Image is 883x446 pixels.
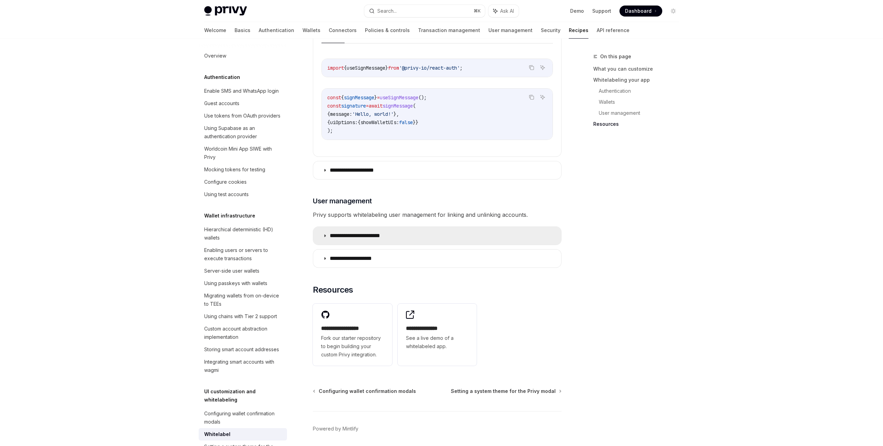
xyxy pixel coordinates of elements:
[313,210,562,220] span: Privy supports whitelabeling user management for linking and unlinking accounts.
[380,94,418,101] span: useSignMessage
[488,5,519,17] button: Ask AI
[451,388,561,395] a: Setting a system theme for the Privy modal
[527,93,536,102] button: Copy the contents from the code block
[199,50,287,62] a: Overview
[204,112,280,120] div: Use tokens from OAuth providers
[204,124,283,141] div: Using Supabase as an authentication provider
[204,409,283,426] div: Configuring wallet confirmation modals
[204,87,279,95] div: Enable SMS and WhatsApp login
[199,290,287,310] a: Migrating wallets from on-device to TEEs
[314,388,416,395] a: Configuring wallet confirmation modals
[199,244,287,265] a: Enabling users or servers to execute transactions
[527,63,536,72] button: Copy the contents from the code block
[204,165,265,174] div: Mocking tokens for testing
[474,8,481,14] span: ⌘ K
[204,246,283,263] div: Enabling users or servers to execute transactions
[593,119,684,130] a: Resources
[204,292,283,308] div: Migrating wallets from on-device to TEEs
[327,128,333,134] span: );
[327,103,341,109] span: const
[199,223,287,244] a: Hierarchical deterministic (HD) wallets
[600,52,631,61] span: On this page
[204,6,247,16] img: light logo
[399,65,460,71] span: '@privy-io/react-auth'
[358,119,360,125] span: {
[570,8,584,14] a: Demo
[199,407,287,428] a: Configuring wallet confirmation modals
[541,22,560,39] a: Security
[599,85,684,97] a: Authentication
[199,265,287,277] a: Server-side user wallets
[319,388,416,395] span: Configuring wallet confirmation modals
[366,103,369,109] span: =
[451,388,556,395] span: Setting a system theme for the Privy modal
[360,119,399,125] span: showWalletUIs:
[199,163,287,176] a: Mocking tokens for testing
[204,145,283,161] div: Worldcoin Mini App SIWE with Privy
[599,108,684,119] a: User management
[329,22,357,39] a: Connectors
[569,22,588,39] a: Recipes
[352,111,394,117] span: 'Hello, world!'
[204,99,239,108] div: Guest accounts
[313,284,353,295] span: Resources
[592,8,611,14] a: Support
[235,22,250,39] a: Basics
[593,63,684,74] a: What you can customize
[204,325,283,341] div: Custom account abstraction implementation
[327,119,330,125] span: {
[199,110,287,122] a: Use tokens from OAuth providers
[344,94,374,101] span: signMessage
[204,358,283,374] div: Integrating smart accounts with wagmi
[204,212,255,220] h5: Wallet infrastructure
[385,65,388,71] span: }
[204,225,283,242] div: Hierarchical deterministic (HD) wallets
[204,387,287,404] h5: UI customization and whitelabeling
[199,277,287,290] a: Using passkeys with wallets
[313,425,358,432] a: Powered by Mintlify
[418,22,480,39] a: Transaction management
[413,103,416,109] span: (
[377,94,380,101] span: =
[460,65,463,71] span: ;
[394,111,399,117] span: },
[199,122,287,143] a: Using Supabase as an authentication provider
[204,52,226,60] div: Overview
[330,119,358,125] span: uiOptions:
[199,85,287,97] a: Enable SMS and WhatsApp login
[347,65,385,71] span: useSignMessage
[593,74,684,85] a: Whitelabeling your app
[619,6,662,17] a: Dashboard
[199,343,287,356] a: Storing smart account addresses
[199,97,287,110] a: Guest accounts
[204,22,226,39] a: Welcome
[330,111,352,117] span: message:
[313,304,392,366] a: **** **** **** ***Fork our starter repository to begin building your custom Privy integration.
[341,94,344,101] span: {
[313,196,372,206] span: User management
[204,190,249,199] div: Using test accounts
[199,143,287,163] a: Worldcoin Mini App SIWE with Privy
[374,94,377,101] span: }
[500,8,514,14] span: Ask AI
[369,103,383,109] span: await
[538,93,547,102] button: Ask AI
[383,103,413,109] span: signMessage
[204,430,230,438] div: Whitelabel
[327,94,341,101] span: const
[406,334,469,351] span: See a live demo of a whitelabeled app.
[204,312,277,321] div: Using chains with Tier 2 support
[418,94,427,101] span: ();
[597,22,629,39] a: API reference
[199,188,287,201] a: Using test accounts
[341,103,366,109] span: signature
[399,119,413,125] span: false
[668,6,679,17] button: Toggle dark mode
[199,428,287,440] a: Whitelabel
[204,178,247,186] div: Configure cookies
[364,5,485,17] button: Search...⌘K
[377,7,397,15] div: Search...
[327,65,344,71] span: import
[488,22,533,39] a: User management
[204,279,267,287] div: Using passkeys with wallets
